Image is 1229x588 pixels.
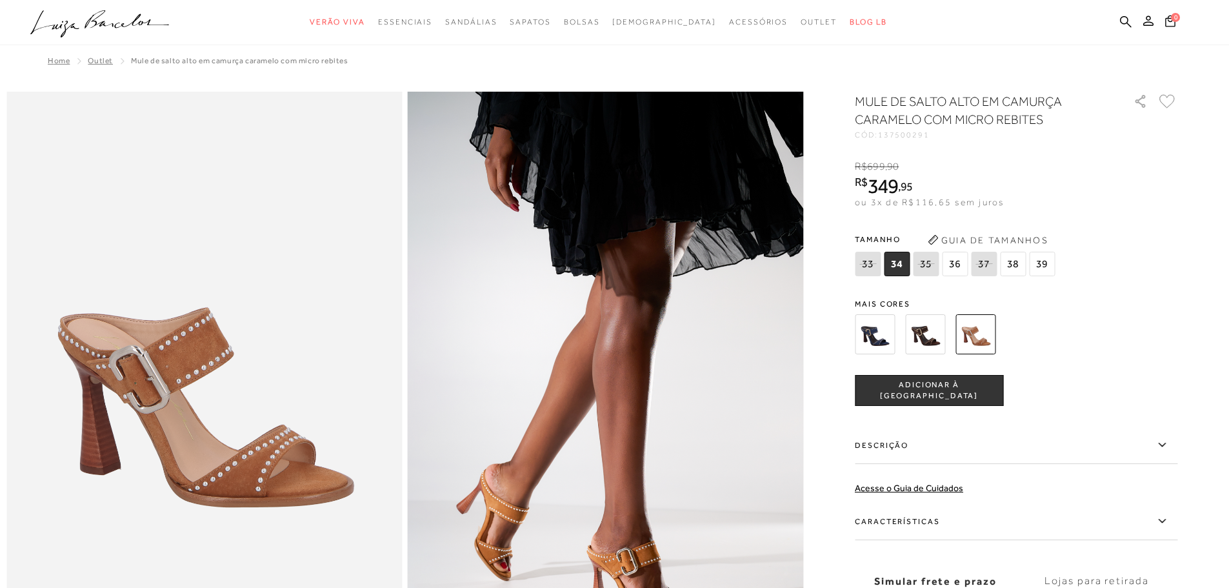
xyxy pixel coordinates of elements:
[510,17,550,26] span: Sapatos
[850,17,887,26] span: BLOG LB
[971,252,997,276] span: 37
[855,161,867,172] i: R$
[855,230,1058,249] span: Tamanho
[855,483,963,493] a: Acesse o Guia de Cuidados
[564,10,600,34] a: categoryNavScreenReaderText
[445,10,497,34] a: categoryNavScreenReaderText
[855,252,881,276] span: 33
[855,197,1004,207] span: ou 3x de R$116,65 sem juros
[923,230,1052,250] button: Guia de Tamanhos
[801,17,837,26] span: Outlet
[913,252,939,276] span: 35
[942,252,968,276] span: 36
[855,176,868,188] i: R$
[855,131,1113,139] div: CÓD:
[867,161,884,172] span: 699
[48,56,70,65] a: Home
[1161,14,1179,32] button: 0
[612,10,716,34] a: noSubCategoriesText
[729,17,788,26] span: Acessórios
[855,427,1177,464] label: Descrição
[310,10,365,34] a: categoryNavScreenReaderText
[885,161,899,172] i: ,
[955,314,995,354] img: MULE DE SALTO ALTO EM CAMURÇA CARAMELO COM MICRO REBITES
[855,503,1177,540] label: Características
[855,92,1097,128] h1: MULE DE SALTO ALTO EM CAMURÇA CARAMELO COM MICRO REBITES
[855,314,895,354] img: MULE DE SALTO ALTO EM CAMURÇA AZUL NAVAL COM MICRO REBITES
[1171,13,1180,22] span: 0
[729,10,788,34] a: categoryNavScreenReaderText
[850,10,887,34] a: BLOG LB
[901,179,913,193] span: 95
[868,174,898,198] span: 349
[1029,252,1055,276] span: 39
[1000,252,1026,276] span: 38
[898,181,913,192] i: ,
[510,10,550,34] a: categoryNavScreenReaderText
[445,17,497,26] span: Sandálias
[310,17,365,26] span: Verão Viva
[878,130,930,139] span: 137500291
[612,17,716,26] span: [DEMOGRAPHIC_DATA]
[855,375,1003,406] button: ADICIONAR À [GEOGRAPHIC_DATA]
[884,252,910,276] span: 34
[88,56,113,65] a: Outlet
[801,10,837,34] a: categoryNavScreenReaderText
[905,314,945,354] img: MULE DE SALTO ALTO EM CAMURÇA CAFÉ COM MICRO REBITES
[131,56,348,65] span: MULE DE SALTO ALTO EM CAMURÇA CARAMELO COM MICRO REBITES
[378,17,432,26] span: Essenciais
[887,161,899,172] span: 90
[855,300,1177,308] span: Mais cores
[564,17,600,26] span: Bolsas
[855,380,1003,402] span: ADICIONAR À [GEOGRAPHIC_DATA]
[378,10,432,34] a: categoryNavScreenReaderText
